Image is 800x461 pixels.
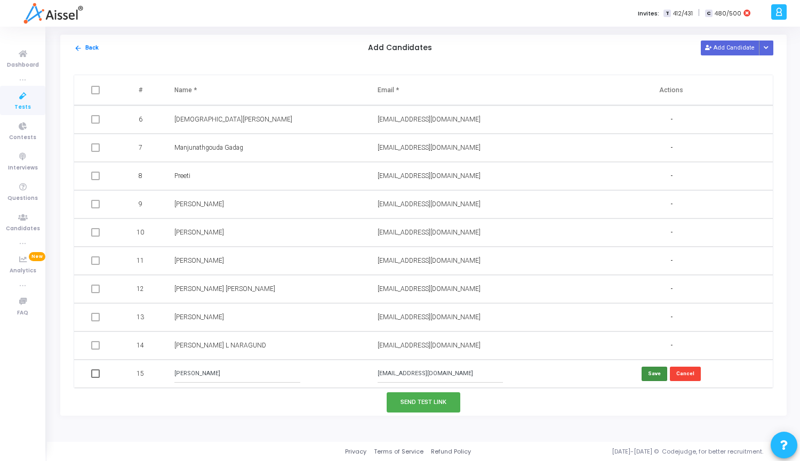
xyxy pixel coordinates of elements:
span: T [663,10,670,18]
button: Send Test Link [387,392,460,412]
button: Back [74,43,99,53]
span: 12 [137,284,144,294]
span: Preeti [174,172,190,180]
span: FAQ [17,309,28,318]
span: Tests [14,103,31,112]
span: [EMAIL_ADDRESS][DOMAIN_NAME] [378,285,481,293]
span: 8 [139,171,142,181]
div: [DATE]-[DATE] © Codejudge, for better recruitment. [471,447,787,456]
span: [PERSON_NAME] L NARAGUND [174,342,266,349]
span: Candidates [6,224,40,233]
div: Button group with nested dropdown [759,41,774,55]
a: Privacy [345,447,366,456]
span: Dashboard [7,61,39,70]
span: [PERSON_NAME] [PERSON_NAME] [174,285,275,293]
span: [EMAIL_ADDRESS][DOMAIN_NAME] [378,342,481,349]
span: Questions [7,194,38,203]
span: 14 [137,341,144,350]
span: New [29,252,45,261]
span: [PERSON_NAME] [174,200,224,208]
button: Add Candidate [701,41,759,55]
span: - [670,341,673,350]
span: - [670,313,673,322]
span: | [698,7,700,19]
span: - [670,228,673,237]
label: Invites: [638,9,659,18]
span: 11 [137,256,144,265]
mat-icon: arrow_back [74,44,82,52]
span: 480/500 [715,9,741,18]
span: Contests [9,133,36,142]
span: C [705,10,712,18]
span: 7 [139,143,142,152]
span: 9 [139,199,142,209]
button: Cancel [670,367,701,381]
span: [PERSON_NAME] [174,313,224,321]
th: Email * [367,75,570,105]
span: [DEMOGRAPHIC_DATA][PERSON_NAME] [174,116,292,123]
span: 13 [137,312,144,322]
span: - [670,200,673,209]
span: Interviews [8,164,38,173]
span: 15 [137,369,144,378]
span: [PERSON_NAME] [174,229,224,236]
span: - [670,256,673,265]
th: Name * [164,75,367,105]
span: 412/431 [673,9,693,18]
span: [EMAIL_ADDRESS][DOMAIN_NAME] [378,229,481,236]
span: [EMAIL_ADDRESS][DOMAIN_NAME] [378,144,481,151]
th: Actions [570,75,773,105]
span: - [670,285,673,294]
span: [PERSON_NAME] [174,257,224,264]
a: Terms of Service [374,447,423,456]
h5: Add Candidates [368,44,432,53]
button: Save [642,367,667,381]
a: Refund Policy [431,447,471,456]
span: [EMAIL_ADDRESS][DOMAIN_NAME] [378,313,481,321]
span: [EMAIL_ADDRESS][DOMAIN_NAME] [378,200,481,208]
span: [EMAIL_ADDRESS][DOMAIN_NAME] [378,257,481,264]
span: Analytics [10,266,36,276]
img: logo [23,3,83,24]
span: [EMAIL_ADDRESS][DOMAIN_NAME] [378,172,481,180]
span: 6 [139,115,142,124]
span: - [670,115,673,124]
th: # [119,75,164,105]
span: 10 [137,228,144,237]
span: - [670,172,673,181]
span: - [670,143,673,152]
span: Manjunathgouda Gadag [174,144,243,151]
span: [EMAIL_ADDRESS][DOMAIN_NAME] [378,116,481,123]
